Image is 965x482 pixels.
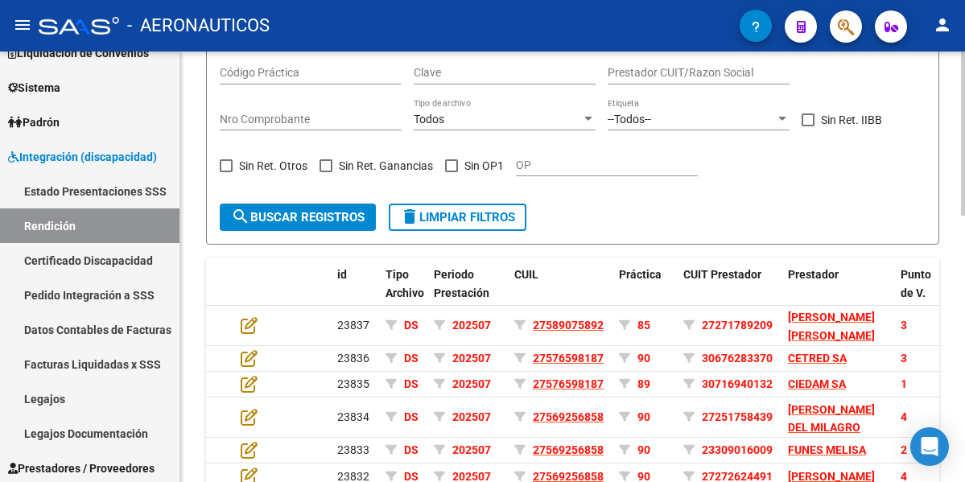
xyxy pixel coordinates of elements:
[608,113,651,126] span: --Todos--
[901,443,907,456] span: 2
[894,257,942,328] datatable-header-cell: Punto de V.
[933,15,952,35] mat-icon: person
[788,268,839,281] span: Prestador
[231,210,365,225] span: Buscar registros
[404,443,419,456] span: DS
[8,148,157,166] span: Integración (discapacidad)
[452,352,491,365] span: 202507
[220,204,376,231] button: Buscar registros
[533,410,604,423] span: 27569256858
[910,427,949,466] div: Open Intercom Messenger
[514,268,538,281] span: CUIL
[788,443,866,456] span: FUNES MELISA
[901,352,907,365] span: 3
[337,316,373,335] div: 23837
[788,377,846,390] span: CIEDAM SA
[8,44,149,62] span: Liquidación de Convenios
[389,204,526,231] button: Limpiar filtros
[637,377,650,390] span: 89
[337,268,347,281] span: id
[683,268,761,281] span: CUIT Prestador
[8,113,60,131] span: Padrón
[239,156,307,175] span: Sin Ret. Otros
[13,15,32,35] mat-icon: menu
[337,408,373,426] div: 23834
[379,257,427,328] datatable-header-cell: Tipo Archivo
[901,268,931,299] span: Punto de V.
[414,113,444,126] span: Todos
[337,375,373,393] div: 23835
[619,268,662,281] span: Práctica
[533,443,604,456] span: 27569256858
[400,207,419,226] mat-icon: delete
[8,79,60,97] span: Sistema
[404,319,419,332] span: DS
[127,8,270,43] span: - AERONAUTICOS
[781,257,894,328] datatable-header-cell: Prestador
[404,352,419,365] span: DS
[533,319,604,332] span: 27589075892
[452,377,491,390] span: 202507
[400,210,515,225] span: Limpiar filtros
[386,268,424,299] span: Tipo Archivo
[612,257,677,328] datatable-header-cell: Práctica
[702,410,773,423] span: 27251758439
[434,268,489,299] span: Periodo Prestación
[788,403,875,435] span: [PERSON_NAME] DEL MILAGRO
[231,207,250,226] mat-icon: search
[339,156,433,175] span: Sin Ret. Ganancias
[788,311,875,342] span: [PERSON_NAME] [PERSON_NAME]
[702,443,773,456] span: 23309016009
[404,377,419,390] span: DS
[331,257,379,328] datatable-header-cell: id
[8,459,155,477] span: Prestadores / Proveedores
[788,352,847,365] span: CETRED SA
[702,319,773,332] span: 27271789209
[452,319,491,332] span: 202507
[533,377,604,390] span: 27576598187
[337,349,373,368] div: 23836
[901,377,907,390] span: 1
[677,257,781,328] datatable-header-cell: CUIT Prestador
[637,352,650,365] span: 90
[637,410,650,423] span: 90
[901,319,907,332] span: 3
[821,110,882,130] span: Sin Ret. IIBB
[337,441,373,459] div: 23833
[702,352,773,365] span: 30676283370
[901,410,907,423] span: 4
[427,257,508,328] datatable-header-cell: Periodo Prestación
[637,319,650,332] span: 85
[452,443,491,456] span: 202507
[637,443,650,456] span: 90
[464,156,504,175] span: Sin OP1
[702,377,773,390] span: 30716940132
[404,410,419,423] span: DS
[533,352,604,365] span: 27576598187
[452,410,491,423] span: 202507
[508,257,612,328] datatable-header-cell: CUIL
